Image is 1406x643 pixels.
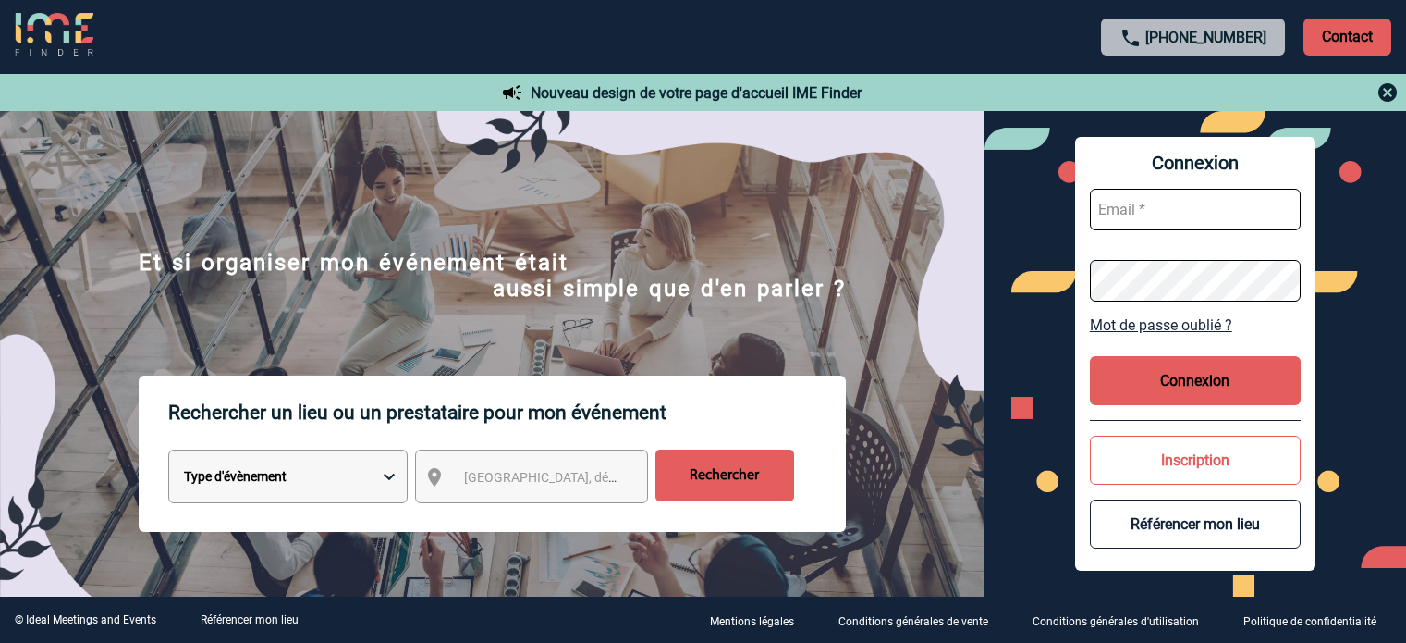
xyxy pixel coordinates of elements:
[1090,356,1301,405] button: Connexion
[1090,152,1301,174] span: Connexion
[15,613,156,626] div: © Ideal Meetings and Events
[1119,27,1142,49] img: call-24-px.png
[168,376,846,450] p: Rechercher un lieu ou un prestataire pour mon événement
[824,612,1018,629] a: Conditions générales de vente
[1145,29,1266,46] a: [PHONE_NUMBER]
[1090,436,1301,485] button: Inscription
[1243,615,1376,628] p: Politique de confidentialité
[464,470,721,485] span: [GEOGRAPHIC_DATA], département, région...
[655,450,794,501] input: Rechercher
[201,613,299,626] a: Référencer mon lieu
[1090,500,1301,549] button: Référencer mon lieu
[1018,612,1229,629] a: Conditions générales d'utilisation
[838,615,988,628] p: Conditions générales de vente
[1033,615,1199,628] p: Conditions générales d'utilisation
[1229,612,1406,629] a: Politique de confidentialité
[1090,316,1301,334] a: Mot de passe oublié ?
[1303,19,1391,56] p: Contact
[1090,189,1301,230] input: Email *
[710,615,794,628] p: Mentions légales
[695,612,824,629] a: Mentions légales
